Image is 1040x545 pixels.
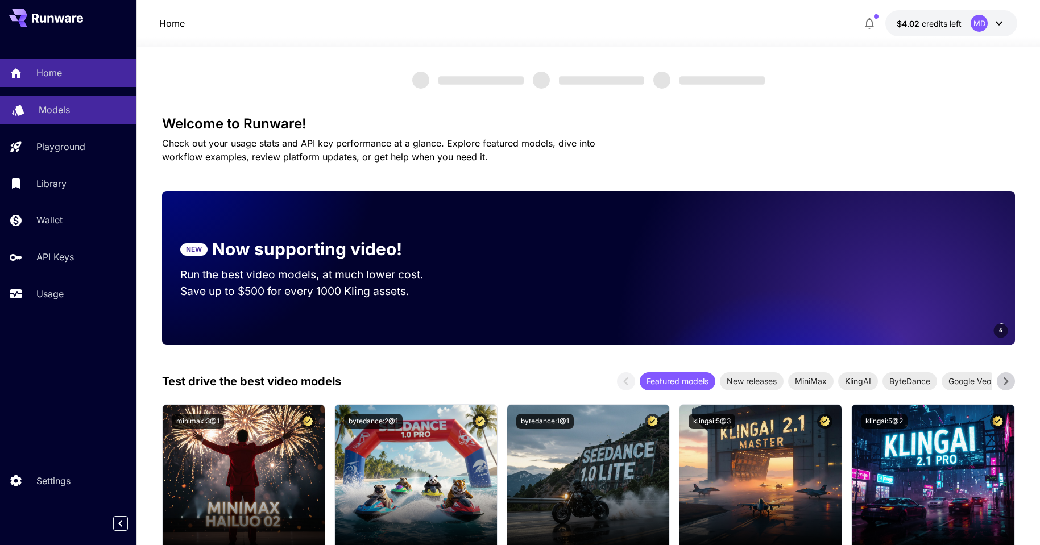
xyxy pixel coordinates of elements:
[36,140,85,153] p: Playground
[36,66,62,80] p: Home
[885,10,1017,36] button: $4.02174MD
[882,372,937,390] div: ByteDance
[516,414,574,429] button: bytedance:1@1
[300,414,316,429] button: Certified Model – Vetted for best performance and includes a commercial license.
[162,138,595,163] span: Check out your usage stats and API key performance at a glance. Explore featured models, dive int...
[36,177,67,190] p: Library
[39,103,70,117] p: Models
[172,414,224,429] button: minimax:3@1
[838,375,878,387] span: KlingAI
[212,236,402,262] p: Now supporting video!
[180,283,445,299] p: Save up to $500 for every 1000 Kling assets.
[882,375,937,387] span: ByteDance
[122,513,136,534] div: Collapse sidebar
[162,116,1015,132] h3: Welcome to Runware!
[897,19,922,28] span: $4.02
[36,287,64,301] p: Usage
[788,372,834,390] div: MiniMax
[159,16,185,30] nav: breadcrumb
[113,516,128,531] button: Collapse sidebar
[159,16,185,30] a: Home
[640,372,715,390] div: Featured models
[861,414,908,429] button: klingai:5@2
[720,375,784,387] span: New releases
[36,213,63,227] p: Wallet
[645,414,660,429] button: Certified Model – Vetted for best performance and includes a commercial license.
[838,372,878,390] div: KlingAI
[942,372,998,390] div: Google Veo
[36,474,71,488] p: Settings
[36,250,74,264] p: API Keys
[344,414,403,429] button: bytedance:2@1
[473,414,488,429] button: Certified Model – Vetted for best performance and includes a commercial license.
[162,373,341,390] p: Test drive the best video models
[971,15,988,32] div: MD
[640,375,715,387] span: Featured models
[897,18,962,30] div: $4.02174
[922,19,962,28] span: credits left
[817,414,832,429] button: Certified Model – Vetted for best performance and includes a commercial license.
[999,326,1002,335] span: 6
[720,372,784,390] div: New releases
[788,375,834,387] span: MiniMax
[942,375,998,387] span: Google Veo
[689,414,735,429] button: klingai:5@3
[990,414,1005,429] button: Certified Model – Vetted for best performance and includes a commercial license.
[180,267,445,283] p: Run the best video models, at much lower cost.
